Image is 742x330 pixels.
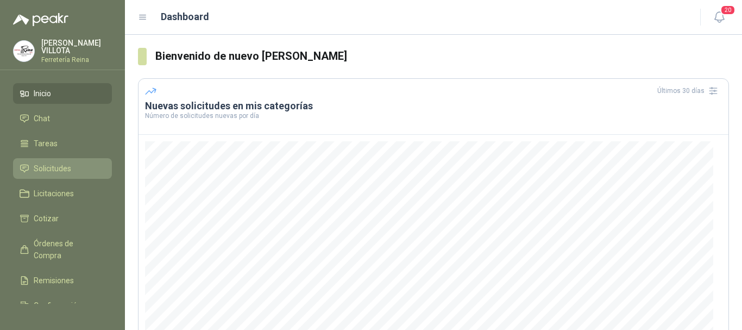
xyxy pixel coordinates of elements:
a: Órdenes de Compra [13,233,112,266]
span: Remisiones [34,275,74,287]
span: 20 [720,5,735,15]
span: Cotizar [34,213,59,225]
h1: Dashboard [161,9,209,24]
h3: Nuevas solicitudes en mis categorías [145,99,722,113]
span: Inicio [34,88,51,99]
img: Logo peakr [13,13,68,26]
img: Company Logo [14,41,34,61]
a: Licitaciones [13,183,112,204]
p: Número de solicitudes nuevas por día [145,113,722,119]
a: Solicitudes [13,158,112,179]
a: Cotizar [13,208,112,229]
button: 20 [709,8,729,27]
span: Solicitudes [34,163,71,175]
a: Configuración [13,295,112,316]
span: Tareas [34,138,58,150]
span: Órdenes de Compra [34,238,102,261]
span: Licitaciones [34,188,74,200]
span: Configuración [34,300,81,312]
div: Últimos 30 días [657,82,722,99]
span: Chat [34,113,50,124]
a: Remisiones [13,270,112,291]
a: Inicio [13,83,112,104]
p: [PERSON_NAME] VILLOTA [41,39,112,54]
a: Tareas [13,133,112,154]
p: Ferretería Reina [41,57,112,63]
a: Chat [13,108,112,129]
h3: Bienvenido de nuevo [PERSON_NAME] [155,48,729,65]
